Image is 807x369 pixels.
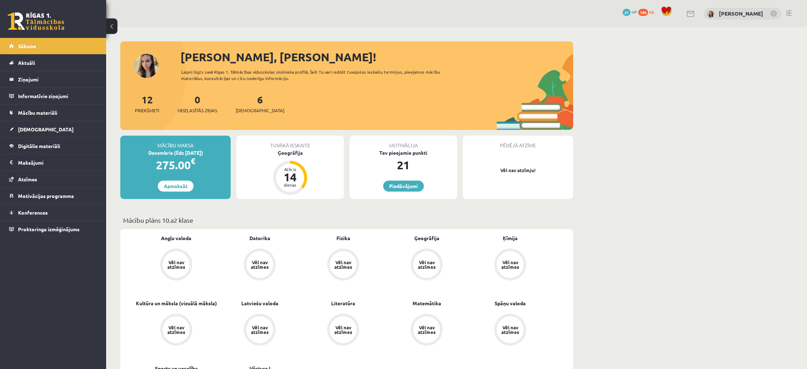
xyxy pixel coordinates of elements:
a: 21 mP [623,9,637,15]
div: Laipni lūgts savā Rīgas 1. Tālmācības vidusskolas skolnieka profilā. Šeit Tu vari redzēt tuvojošo... [181,69,453,81]
span: Sākums [18,43,36,49]
span: [DEMOGRAPHIC_DATA] [236,107,284,114]
div: Vēl nav atzīmes [250,260,270,269]
a: Vēl nav atzīmes [468,249,552,282]
a: Vēl nav atzīmes [385,314,468,347]
span: Neizlasītās ziņas [178,107,217,114]
a: Angļu valoda [161,234,191,242]
span: € [191,156,195,166]
a: Vēl nav atzīmes [385,249,468,282]
span: Digitālie materiāli [18,143,60,149]
a: Mācību materiāli [9,104,97,121]
p: Mācību plāns 10.a2 klase [123,215,570,225]
span: xp [649,9,654,15]
span: 140 [638,9,648,16]
span: Priekšmeti [135,107,159,114]
a: Literatūra [331,300,355,307]
a: Sākums [9,38,97,54]
a: Informatīvie ziņojumi [9,88,97,104]
div: Atlicis [279,167,301,171]
a: Rīgas 1. Tālmācības vidusskola [8,12,64,30]
div: Ģeogrāfija [236,149,344,157]
span: [DEMOGRAPHIC_DATA] [18,126,74,132]
div: dienas [279,183,301,187]
a: Proktoringa izmēģinājums [9,221,97,237]
a: Konferences [9,204,97,221]
span: Atzīmes [18,176,37,182]
img: Marija Nicmane [707,11,714,18]
div: Vēl nav atzīmes [417,260,437,269]
span: 21 [623,9,630,16]
a: 12Priekšmeti [135,93,159,114]
div: 275.00 [120,157,231,174]
a: Vēl nav atzīmes [301,249,385,282]
a: Ziņojumi [9,71,97,87]
div: Pēdējā atzīme [463,136,573,149]
span: Motivācijas programma [18,193,74,199]
div: Vēl nav atzīmes [500,325,520,334]
div: Vēl nav atzīmes [166,260,186,269]
a: Atzīmes [9,171,97,187]
a: Maksājumi [9,154,97,171]
div: Vēl nav atzīmes [333,325,353,334]
legend: Maksājumi [18,154,97,171]
div: Mācību maksa [120,136,231,149]
div: Motivācija [350,136,457,149]
a: Vēl nav atzīmes [134,314,218,347]
legend: Informatīvie ziņojumi [18,88,97,104]
span: Proktoringa izmēģinājums [18,226,80,232]
a: 6[DEMOGRAPHIC_DATA] [236,93,284,114]
a: Piedāvājumi [383,181,424,192]
a: 0Neizlasītās ziņas [178,93,217,114]
div: Vēl nav atzīmes [417,325,437,334]
a: Kultūra un māksla (vizuālā māksla) [136,300,217,307]
a: Digitālie materiāli [9,138,97,154]
a: Vēl nav atzīmes [218,314,301,347]
a: 140 xp [638,9,657,15]
a: Vēl nav atzīmes [301,314,385,347]
div: Vēl nav atzīmes [333,260,353,269]
div: 21 [350,157,457,174]
div: Tev pieejamie punkti [350,149,457,157]
div: Vēl nav atzīmes [250,325,270,334]
a: Aktuāli [9,55,97,71]
div: Vēl nav atzīmes [166,325,186,334]
div: Tuvākā ieskaite [236,136,344,149]
a: Fizika [336,234,350,242]
p: Vēl nav atzīmju! [466,167,570,174]
legend: Ziņojumi [18,71,97,87]
a: Vēl nav atzīmes [468,314,552,347]
a: Ģeogrāfija Atlicis 14 dienas [236,149,344,196]
span: Konferences [18,209,48,216]
span: Aktuāli [18,59,35,66]
a: Apmaksāt [158,181,194,192]
span: mP [632,9,637,15]
a: Vēl nav atzīmes [218,249,301,282]
a: Vēl nav atzīmes [134,249,218,282]
div: Decembris (līdz [DATE]) [120,149,231,157]
div: [PERSON_NAME], [PERSON_NAME]! [180,49,573,66]
a: Datorika [249,234,270,242]
a: [DEMOGRAPHIC_DATA] [9,121,97,137]
a: Spāņu valoda [495,300,526,307]
a: Matemātika [413,300,441,307]
a: [PERSON_NAME] [719,10,763,17]
a: Motivācijas programma [9,188,97,204]
div: 14 [279,171,301,183]
a: Ģeogrāfija [414,234,439,242]
span: Mācību materiāli [18,109,57,116]
a: Latviešu valoda [241,300,278,307]
div: Vēl nav atzīmes [500,260,520,269]
a: Ķīmija [503,234,518,242]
